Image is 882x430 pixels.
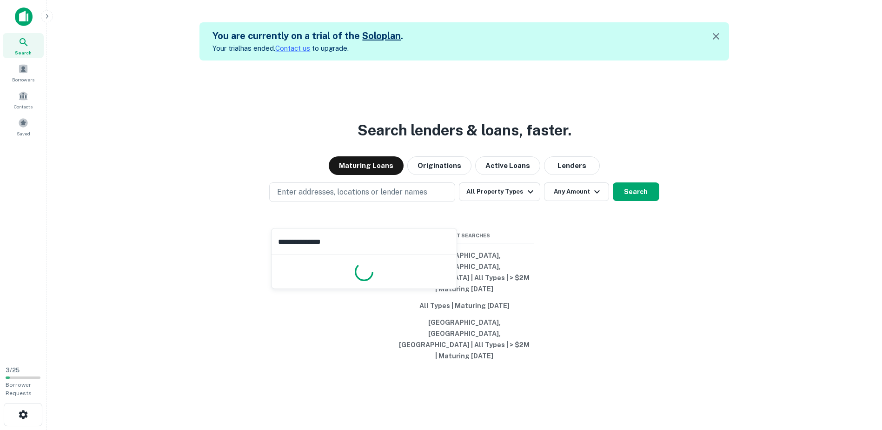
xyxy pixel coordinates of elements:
[395,297,534,314] button: All Types | Maturing [DATE]
[544,182,609,201] button: Any Amount
[6,382,32,396] span: Borrower Requests
[544,156,600,175] button: Lenders
[269,182,455,202] button: Enter addresses, locations or lender names
[3,33,44,58] a: Search
[459,182,540,201] button: All Property Types
[212,29,403,43] h5: You are currently on a trial of the .
[358,119,571,141] h3: Search lenders & loans, faster.
[15,49,32,56] span: Search
[3,60,44,85] a: Borrowers
[613,182,659,201] button: Search
[212,43,403,54] p: Your trial has ended. to upgrade.
[395,247,534,297] button: [GEOGRAPHIC_DATA], [GEOGRAPHIC_DATA], [GEOGRAPHIC_DATA] | All Types | > $2M | Maturing [DATE]
[395,314,534,364] button: [GEOGRAPHIC_DATA], [GEOGRAPHIC_DATA], [GEOGRAPHIC_DATA] | All Types | > $2M | Maturing [DATE]
[6,367,20,374] span: 3 / 25
[475,156,540,175] button: Active Loans
[277,187,427,198] p: Enter addresses, locations or lender names
[14,103,33,110] span: Contacts
[407,156,471,175] button: Originations
[329,156,404,175] button: Maturing Loans
[12,76,34,83] span: Borrowers
[3,87,44,112] a: Contacts
[836,326,882,370] iframe: Chat Widget
[362,30,401,41] a: Soloplan
[17,130,30,137] span: Saved
[15,7,33,26] img: capitalize-icon.png
[395,232,534,240] span: Recent Searches
[275,44,310,52] a: Contact us
[3,114,44,139] a: Saved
